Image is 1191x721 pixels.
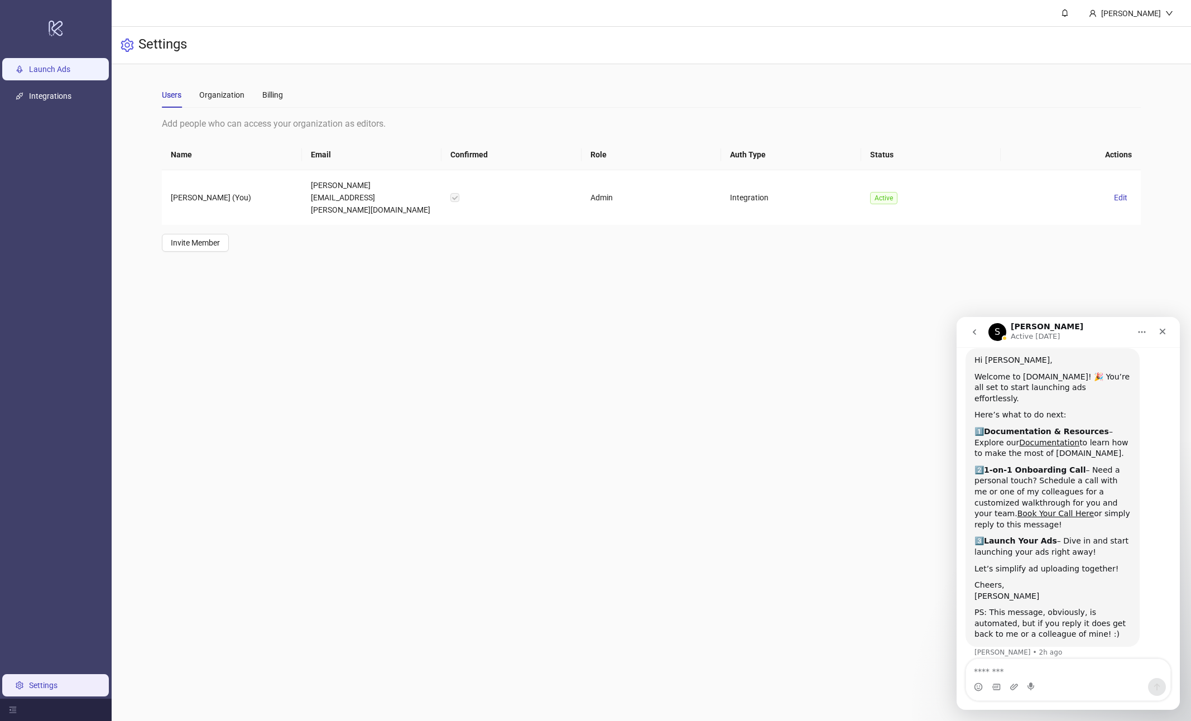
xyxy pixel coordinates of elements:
a: Launch Ads [29,65,70,74]
button: Edit [1110,191,1132,204]
div: Billing [262,89,283,101]
a: Settings [29,681,57,690]
div: Organization [199,89,244,101]
iframe: Intercom live chat [957,317,1180,710]
th: Auth Type [721,140,861,170]
td: [PERSON_NAME] (You) [162,170,301,225]
span: bell [1061,9,1069,17]
td: Admin [582,170,721,225]
span: Invite Member [171,238,220,247]
span: setting [121,39,134,52]
th: Actions [1001,140,1141,170]
div: Users [162,89,181,101]
span: user [1089,9,1097,17]
span: down [1165,9,1173,17]
td: [PERSON_NAME][EMAIL_ADDRESS][PERSON_NAME][DOMAIN_NAME] [302,170,441,225]
td: Integration [721,170,861,225]
a: Integrations [29,92,71,100]
div: Add people who can access your organization as editors. [162,117,1140,131]
th: Role [582,140,721,170]
div: [PERSON_NAME] [1097,7,1165,20]
th: Confirmed [441,140,581,170]
th: Status [861,140,1001,170]
button: Invite Member [162,234,229,252]
span: menu-fold [9,706,17,714]
h3: Settings [138,36,187,55]
span: Active [870,192,897,204]
th: Email [302,140,441,170]
span: Edit [1114,193,1127,202]
th: Name [162,140,301,170]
